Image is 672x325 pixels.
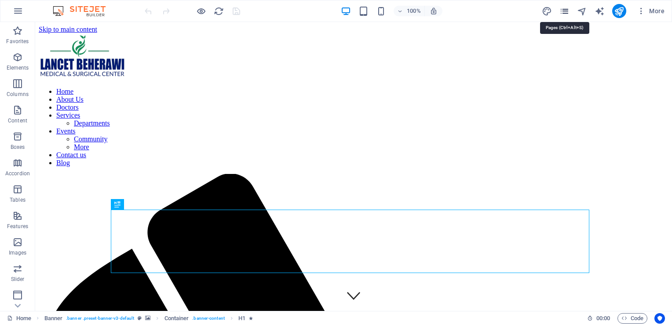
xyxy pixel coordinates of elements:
[407,6,421,16] h6: 100%
[7,91,29,98] p: Columns
[145,316,150,321] i: This element contains a background
[621,313,643,324] span: Code
[542,6,552,16] i: Design (Ctrl+Alt+Y)
[394,6,425,16] button: 100%
[138,316,142,321] i: This element is a customizable preset
[196,6,206,16] button: Click here to leave preview mode and continue editing
[603,315,604,321] span: :
[11,144,25,151] p: Boxes
[7,64,29,71] p: Elements
[5,170,30,177] p: Accordion
[654,313,665,324] button: Usercentrics
[51,6,117,16] img: Editor Logo
[617,313,647,324] button: Code
[587,313,610,324] h6: Session time
[7,223,28,230] p: Features
[11,276,25,283] p: Slider
[6,38,29,45] p: Favorites
[9,249,27,256] p: Images
[238,313,245,324] span: Click to select. Double-click to edit
[192,313,224,324] span: . banner-content
[542,6,552,16] button: design
[595,6,605,16] i: AI Writer
[4,4,62,11] a: Skip to main content
[8,117,27,124] p: Content
[559,6,570,16] button: pages
[214,6,224,16] i: Reload page
[612,4,626,18] button: publish
[66,313,134,324] span: . banner .preset-banner-v3-default
[249,316,253,321] i: Element contains an animation
[595,6,605,16] button: text_generator
[44,313,253,324] nav: breadcrumb
[44,313,63,324] span: Click to select. Double-click to edit
[7,313,31,324] a: Click to cancel selection. Double-click to open Pages
[577,6,588,16] button: navigator
[213,6,224,16] button: reload
[430,7,438,15] i: On resize automatically adjust zoom level to fit chosen device.
[164,313,189,324] span: Click to select. Double-click to edit
[596,313,610,324] span: 00 00
[614,6,624,16] i: Publish
[637,7,665,15] span: More
[633,4,668,18] button: More
[10,196,26,203] p: Tables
